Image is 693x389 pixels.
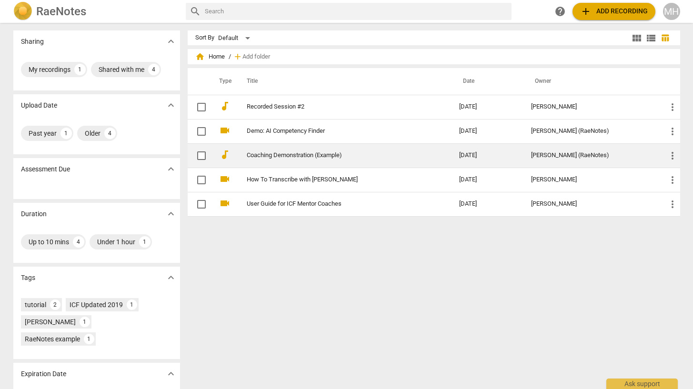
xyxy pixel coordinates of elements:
[229,53,231,60] span: /
[452,192,523,216] td: [DATE]
[13,2,32,21] img: Logo
[667,199,678,210] span: more_vert
[645,32,657,44] span: view_list
[658,31,673,45] button: Table view
[74,64,86,75] div: 1
[531,176,652,183] div: [PERSON_NAME]
[667,174,678,186] span: more_vert
[97,237,135,247] div: Under 1 hour
[247,103,425,110] a: Recorded Session #2
[531,152,652,159] div: [PERSON_NAME] (RaeNotes)
[205,4,508,19] input: Search
[164,34,178,49] button: Show more
[631,32,643,44] span: view_module
[218,30,253,46] div: Default
[165,100,177,111] span: expand_more
[190,6,201,17] span: search
[195,52,205,61] span: home
[531,128,652,135] div: [PERSON_NAME] (RaeNotes)
[195,52,225,61] span: Home
[36,5,86,18] h2: RaeNotes
[13,2,178,21] a: LogoRaeNotes
[25,300,46,309] div: tutorial
[452,119,523,143] td: [DATE]
[452,95,523,119] td: [DATE]
[21,164,70,174] p: Assessment Due
[80,317,90,327] div: 1
[247,200,425,208] a: User Guide for ICF Mentor Coaches
[580,6,648,17] span: Add recording
[50,299,60,310] div: 2
[219,125,231,136] span: videocam
[606,379,678,389] div: Ask support
[663,3,680,20] button: MH
[29,237,69,247] div: Up to 10 mins
[164,367,178,381] button: Show more
[452,143,523,168] td: [DATE]
[165,36,177,47] span: expand_more
[667,126,678,137] span: more_vert
[99,65,144,74] div: Shared with me
[165,368,177,379] span: expand_more
[572,3,655,20] button: Upload
[235,68,452,95] th: Title
[523,68,659,95] th: Owner
[242,53,270,60] span: Add folder
[195,34,214,41] div: Sort By
[21,37,44,47] p: Sharing
[554,6,566,17] span: help
[73,236,84,248] div: 4
[667,101,678,113] span: more_vert
[60,128,72,139] div: 1
[21,369,66,379] p: Expiration Date
[580,6,592,17] span: add
[127,299,137,310] div: 1
[29,65,70,74] div: My recordings
[21,100,57,110] p: Upload Date
[531,103,652,110] div: [PERSON_NAME]
[70,300,123,309] div: ICF Updated 2019
[164,207,178,221] button: Show more
[84,334,94,344] div: 1
[148,64,160,75] div: 4
[233,52,242,61] span: add
[247,152,425,159] a: Coaching Demonstration (Example)
[219,198,231,209] span: videocam
[164,270,178,285] button: Show more
[29,129,57,138] div: Past year
[139,236,151,248] div: 1
[661,33,670,42] span: table_chart
[452,68,523,95] th: Date
[85,129,100,138] div: Older
[630,31,644,45] button: Tile view
[165,272,177,283] span: expand_more
[452,168,523,192] td: [DATE]
[219,100,231,112] span: audiotrack
[531,200,652,208] div: [PERSON_NAME]
[219,149,231,160] span: audiotrack
[165,208,177,219] span: expand_more
[219,173,231,185] span: videocam
[25,317,76,327] div: [PERSON_NAME]
[21,209,47,219] p: Duration
[165,163,177,175] span: expand_more
[552,3,569,20] a: Help
[644,31,658,45] button: List view
[21,273,35,283] p: Tags
[164,98,178,112] button: Show more
[25,334,80,344] div: RaeNotes example
[247,128,425,135] a: Demo: AI Competency Finder
[164,162,178,176] button: Show more
[667,150,678,161] span: more_vert
[211,68,235,95] th: Type
[104,128,116,139] div: 4
[247,176,425,183] a: How To Transcribe with [PERSON_NAME]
